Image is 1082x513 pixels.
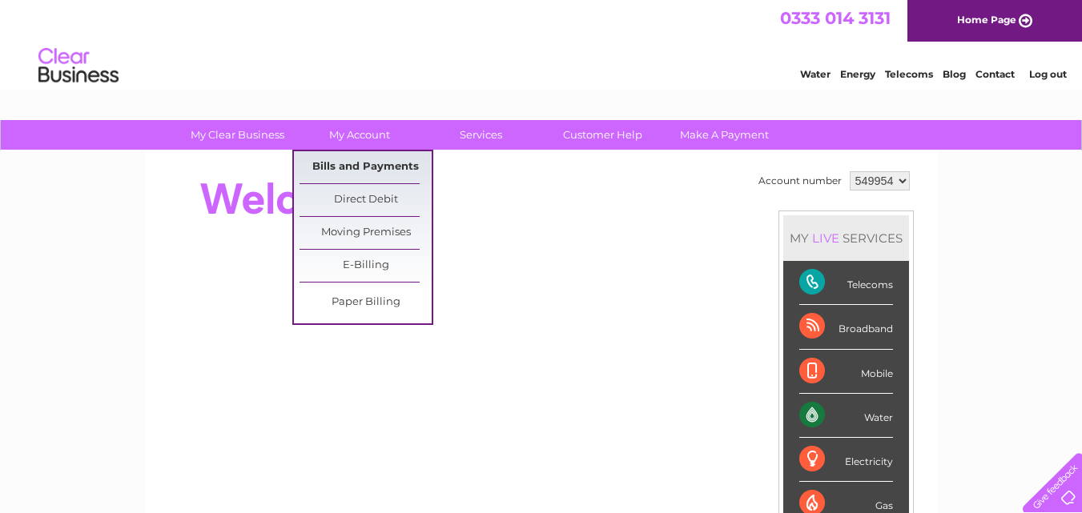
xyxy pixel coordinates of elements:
div: Clear Business is a trading name of Verastar Limited (registered in [GEOGRAPHIC_DATA] No. 3667643... [163,9,920,78]
a: Customer Help [537,120,669,150]
a: Energy [840,68,875,80]
a: Services [415,120,547,150]
div: Broadband [799,305,893,349]
a: 0333 014 3131 [780,8,891,28]
div: Water [799,394,893,438]
a: Moving Premises [300,217,432,249]
div: Mobile [799,350,893,394]
td: Account number [754,167,846,194]
a: My Account [293,120,425,150]
a: Make A Payment [658,120,790,150]
a: My Clear Business [171,120,304,150]
div: LIVE [809,230,843,246]
a: Direct Debit [300,184,432,216]
div: Electricity [799,438,893,482]
a: E-Billing [300,250,432,282]
a: Telecoms [885,68,933,80]
img: logo.png [38,42,119,90]
a: Log out [1029,68,1067,80]
div: MY SERVICES [783,215,909,261]
a: Bills and Payments [300,151,432,183]
a: Blog [943,68,966,80]
a: Water [800,68,831,80]
a: Paper Billing [300,287,432,319]
div: Telecoms [799,261,893,305]
a: Contact [975,68,1015,80]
